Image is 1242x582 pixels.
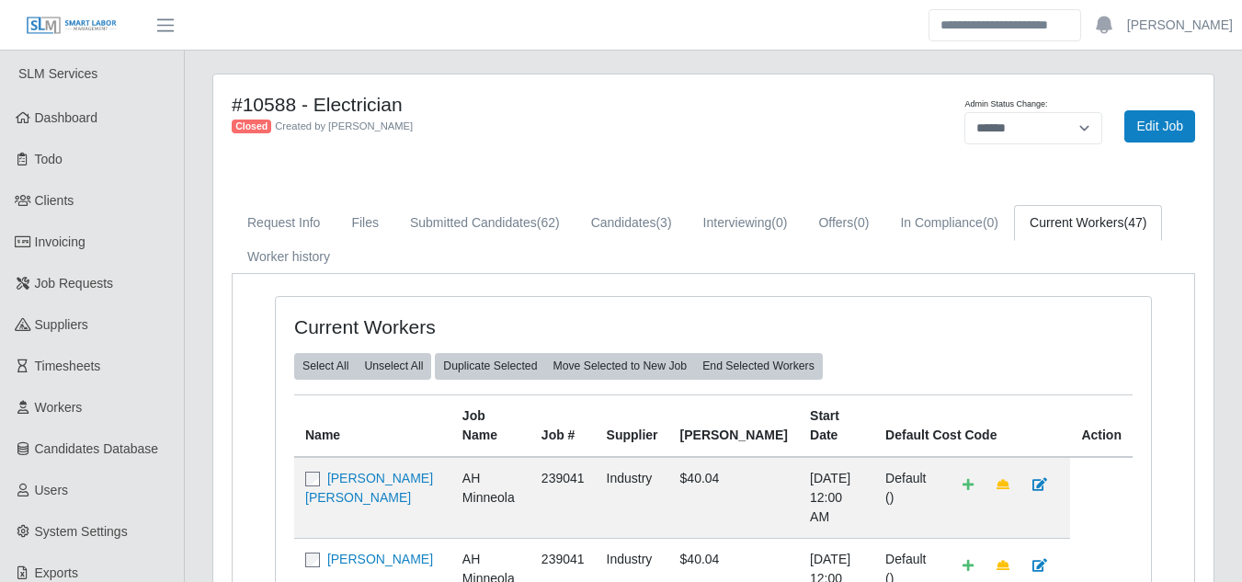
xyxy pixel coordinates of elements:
[771,215,787,230] span: (0)
[294,353,431,379] div: bulk actions
[983,215,998,230] span: (0)
[394,205,575,241] a: Submitted Candidates
[294,394,451,457] th: Name
[964,98,1047,111] label: Admin Status Change:
[1014,205,1162,241] a: Current Workers
[544,353,695,379] button: Move Selected to New Job
[232,93,782,116] h4: #10588 - Electrician
[18,66,97,81] span: SLM Services
[1070,394,1133,457] th: Action
[874,394,1070,457] th: Default Cost Code
[35,400,83,415] span: Workers
[884,205,1014,241] a: In Compliance
[799,394,874,457] th: Start Date
[451,457,530,539] td: AH Minneola
[1127,16,1233,35] a: [PERSON_NAME]
[35,110,98,125] span: Dashboard
[669,394,799,457] th: [PERSON_NAME]
[327,552,433,566] a: [PERSON_NAME]
[35,524,128,539] span: System Settings
[294,353,357,379] button: Select All
[35,441,159,456] span: Candidates Database
[530,457,596,539] td: 239041
[336,205,394,241] a: Files
[35,152,63,166] span: Todo
[537,215,560,230] span: (62)
[305,471,433,505] a: [PERSON_NAME] [PERSON_NAME]
[853,215,869,230] span: (0)
[35,483,69,497] span: Users
[35,234,85,249] span: Invoicing
[951,469,986,501] a: Add Default Cost Code
[694,353,823,379] button: End Selected Workers
[35,193,74,208] span: Clients
[294,315,628,338] h4: Current Workers
[35,359,101,373] span: Timesheets
[35,317,88,332] span: Suppliers
[26,16,118,36] img: SLM Logo
[799,457,874,539] td: [DATE] 12:00 AM
[688,205,803,241] a: Interviewing
[803,205,884,241] a: Offers
[575,205,688,241] a: Candidates
[356,353,431,379] button: Unselect All
[985,469,1021,501] a: Make Team Lead
[35,276,114,291] span: Job Requests
[951,550,986,582] a: Add Default Cost Code
[232,205,336,241] a: Request Info
[596,457,669,539] td: Industry
[232,120,271,134] span: Closed
[1124,110,1195,143] a: Edit Job
[596,394,669,457] th: Supplier
[435,353,823,379] div: bulk actions
[275,120,413,131] span: Created by [PERSON_NAME]
[35,565,78,580] span: Exports
[451,394,530,457] th: Job Name
[232,239,346,275] a: Worker history
[874,457,940,539] td: Default ()
[669,457,799,539] td: $40.04
[985,550,1021,582] a: Make Team Lead
[655,215,671,230] span: (3)
[435,353,545,379] button: Duplicate Selected
[929,9,1081,41] input: Search
[1123,215,1146,230] span: (47)
[530,394,596,457] th: Job #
